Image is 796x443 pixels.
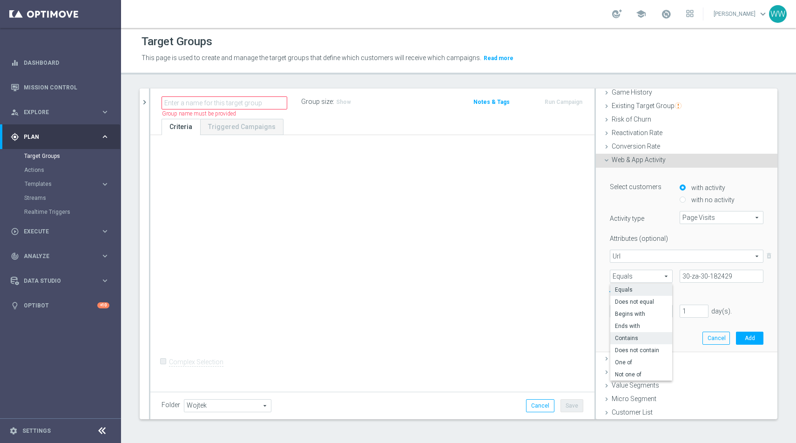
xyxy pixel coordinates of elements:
div: Optibot [11,293,109,318]
a: Target Groups [24,152,97,160]
div: day(s). [711,307,732,315]
button: Cancel [702,332,730,345]
span: This page is used to create and manage the target groups that define which customers will receive... [142,54,481,61]
button: lightbulb Optibot +10 [10,302,110,309]
a: Criteria [162,119,200,135]
span: Value Segments [612,382,659,389]
h1: Target Groups [142,35,212,48]
span: Not one of [615,371,668,378]
div: Target Groups [24,149,120,163]
div: Mission Control [11,75,109,100]
a: [PERSON_NAME]keyboard_arrow_down [713,7,769,21]
div: Data Studio [11,277,101,285]
div: Actions [24,163,120,177]
span: Does not contain [615,347,668,354]
span: Contains [615,334,668,342]
button: Mission Control [10,84,110,91]
div: Execute [11,227,101,236]
a: Triggered Campaigns [200,119,283,135]
i: play_circle_outline [11,227,19,236]
div: Plan [11,133,101,141]
span: Equals [615,286,668,293]
div: Templates keyboard_arrow_right [24,180,110,188]
a: Dashboard [24,50,109,75]
span: Existing Target Group [612,102,681,109]
span: Customer List [612,409,653,416]
button: Cancel [526,399,554,412]
span: Begins with [615,310,668,318]
div: WW [769,5,787,23]
a: Settings [22,428,51,434]
i: keyboard_arrow_right [101,132,109,141]
i: chevron_right [140,98,149,107]
span: Conversion Rate [612,143,660,150]
div: +10 [97,302,109,308]
span: Ends with [615,322,668,330]
div: Explore [11,108,101,116]
div: Streams [24,191,120,205]
button: track_changes Analyze keyboard_arrow_right [10,252,110,260]
a: Actions [24,166,97,174]
i: person_search [11,108,19,116]
ng-select: during the previous [610,305,673,318]
span: Micro Segment [612,395,656,402]
label: Select customers [603,179,673,191]
i: settings [9,427,18,435]
button: Save [560,399,583,412]
button: equalizer Dashboard [10,59,110,67]
span: Data Studio [24,278,101,284]
div: Dashboard [11,50,109,75]
button: Notes & Tags [472,97,511,107]
span: school [636,9,646,19]
label: with activity [689,184,725,192]
button: Add [736,332,763,345]
a: Streams [24,194,97,202]
button: person_search Explore keyboard_arrow_right [10,109,110,116]
span: Does not equal [615,298,668,306]
span: Templates [25,181,91,187]
input: Enter a name for this target group [162,96,287,109]
label: with no activity [689,196,735,204]
div: Analyze [11,252,101,260]
a: Optibot [24,293,97,318]
i: equalizer [11,59,19,67]
span: keyboard_arrow_down [758,9,768,19]
label: Group name must be provided [162,110,236,118]
span: Game History [612,89,652,96]
label: Complex Selection [169,358,223,367]
span: One of [615,359,668,366]
div: Templates [25,181,101,187]
button: Read more [483,53,514,63]
label: Folder [162,401,180,409]
span: Plan [24,134,101,140]
label: Group size [301,98,333,106]
div: Templates [24,177,120,191]
i: keyboard_arrow_right [101,276,109,285]
span: Analyze [24,253,101,259]
span: Explore [24,109,101,115]
span: Reactivation Rate [612,129,662,136]
span: Web & App Activity [612,156,666,164]
span: Risk of Churn [612,116,651,123]
i: track_changes [11,252,19,260]
label: Activity type [603,211,673,223]
i: lightbulb [11,301,19,310]
span: Execute [24,229,101,234]
button: play_circle_outline Execute keyboard_arrow_right [10,228,110,235]
div: gps_fixed Plan keyboard_arrow_right [10,133,110,141]
label: : [333,98,334,106]
button: Data Studio keyboard_arrow_right [10,277,110,285]
label: Attributes (optional) [603,231,673,243]
a: Realtime Triggers [24,208,97,216]
label: + Add attribute [608,285,675,297]
a: Mission Control [24,75,109,100]
div: Realtime Triggers [24,205,120,219]
i: keyboard_arrow_right [101,180,109,189]
i: keyboard_arrow_right [101,227,109,236]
